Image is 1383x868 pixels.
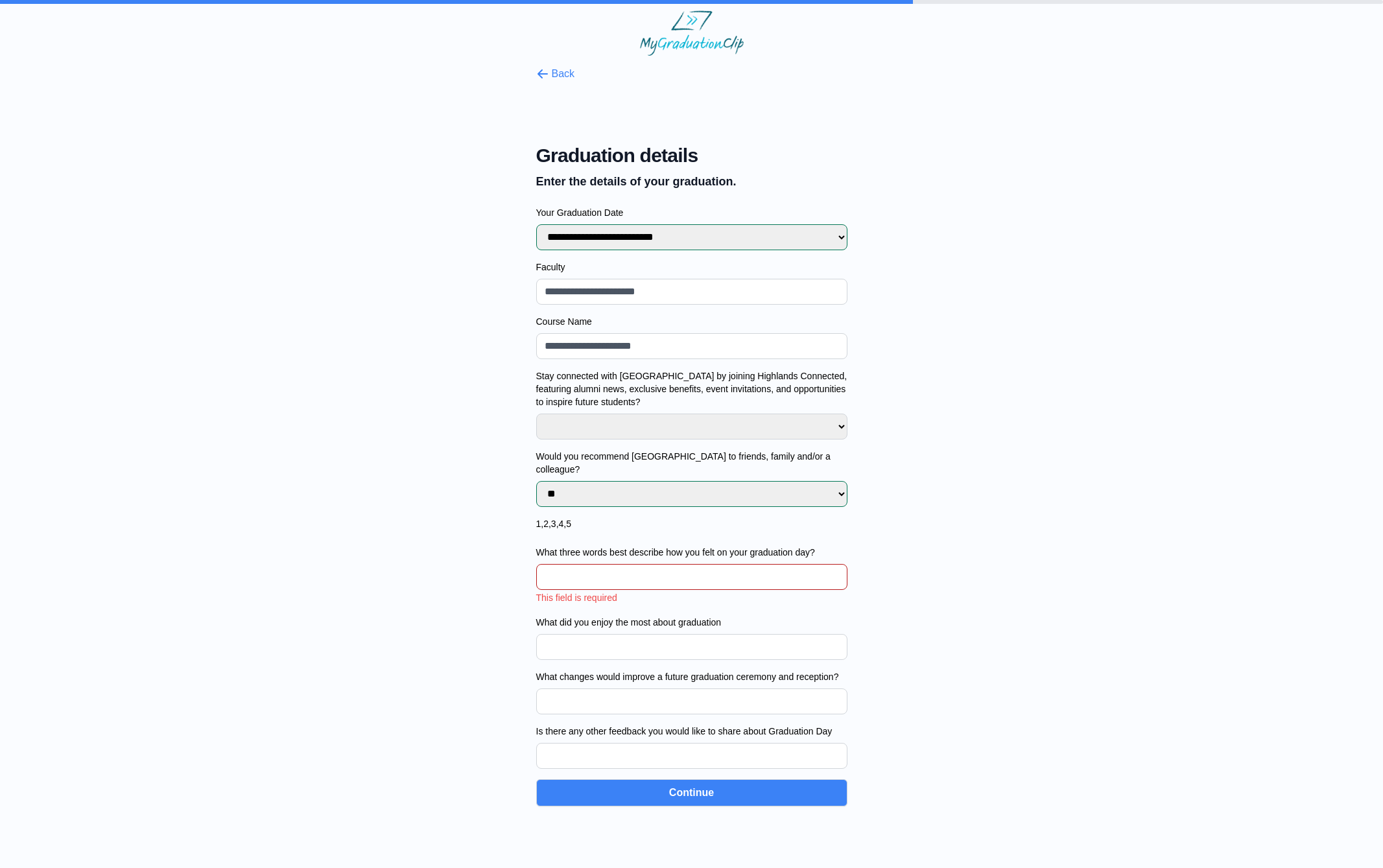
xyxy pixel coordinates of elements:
[640,10,744,56] img: MyGraduationClip
[536,450,847,476] label: Would you recommend [GEOGRAPHIC_DATA] to friends, family and/or a colleague?
[536,172,847,191] p: Enter the details of your graduation.
[536,616,847,629] label: What did you enjoy the most about graduation
[536,670,847,683] label: What changes would improve a future graduation ceremony and reception?
[536,315,847,328] label: Course Name
[536,592,617,603] span: This field is required
[536,725,847,738] label: Is there any other feedback you would like to share about Graduation Day
[536,66,575,82] button: Back
[536,779,847,806] button: Continue
[536,261,847,274] label: Faculty
[536,206,847,219] label: Your Graduation Date
[536,517,847,530] label: 1,2,3,4,5
[536,546,847,559] label: What three words best describe how you felt on your graduation day?
[536,369,847,408] label: Stay connected with [GEOGRAPHIC_DATA] by joining Highlands Connected, featuring alumni news, excl...
[536,144,847,167] span: Graduation details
